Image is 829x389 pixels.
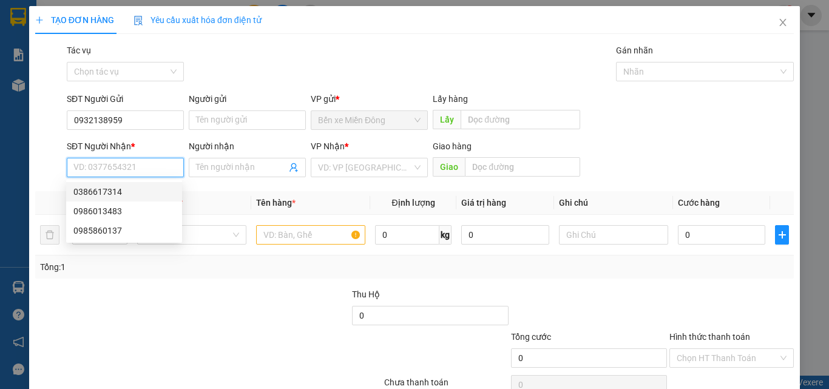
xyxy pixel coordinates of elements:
span: Khác [144,226,239,244]
span: Nhận: [87,12,116,24]
span: Bến xe Miền Đông [318,111,421,129]
th: Ghi chú [554,191,673,215]
button: delete [40,225,59,245]
div: Người nhận [189,140,306,153]
span: VP Nhận [311,141,345,151]
span: CR : [9,65,28,78]
input: 0 [461,225,549,245]
span: user-add [289,163,299,172]
label: Hình thức thanh toán [669,332,750,342]
span: Cước hàng [678,198,720,208]
div: 0985860137 [73,224,175,237]
div: SĐT Người Gửi [67,92,184,106]
label: Tác vụ [67,46,91,55]
span: kg [439,225,452,245]
div: Tên hàng: 1 CỤC ĐEN ( : 1 ) [10,86,172,116]
button: plus [775,225,789,245]
span: Lấy [433,110,461,129]
div: Tổng: 1 [40,260,321,274]
span: Định lượng [391,198,435,208]
div: 0986013483 [66,201,182,221]
button: Close [766,6,800,40]
span: Giá trị hàng [461,198,506,208]
div: 0386617314 [73,185,175,198]
div: 0985860137 [66,221,182,240]
div: Người gửi [189,92,306,106]
input: Dọc đường [461,110,580,129]
div: 0986013483 [73,205,175,218]
div: 0374444777 [87,39,172,56]
input: Ghi Chú [559,225,668,245]
span: Thu Hộ [352,289,380,299]
span: Yêu cầu xuất hóa đơn điện tử [134,15,262,25]
div: Bến xe Miền Đông [10,10,78,39]
div: SĐT Người Nhận [67,140,184,153]
span: TẠO ĐƠN HÀNG [35,15,114,25]
input: VD: Bàn, Ghế [256,225,365,245]
span: plus [35,16,44,24]
span: Giao [433,157,465,177]
div: 0386617314 [66,182,182,201]
span: Lấy hàng [433,94,468,104]
span: Gửi: [10,12,29,24]
span: Giao hàng [433,141,472,151]
img: icon [134,16,143,25]
div: 50.000 [9,64,80,78]
input: Dọc đường [465,157,580,177]
span: close [778,18,788,27]
label: Gán nhãn [616,46,653,55]
span: Tổng cước [511,332,551,342]
span: plus [776,230,788,240]
span: Tên hàng [256,198,296,208]
div: VP Đắk Lắk [87,10,172,39]
div: VP gửi [311,92,428,106]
